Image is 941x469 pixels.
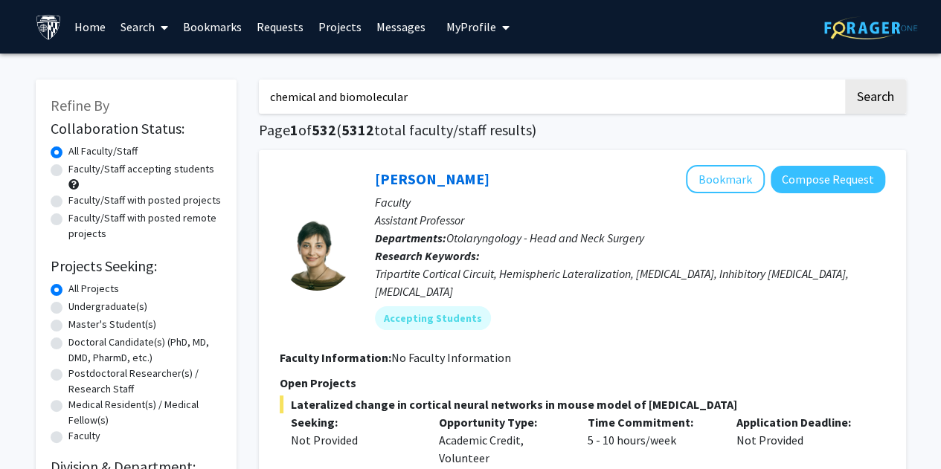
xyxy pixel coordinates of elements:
[249,1,311,53] a: Requests
[68,428,100,444] label: Faculty
[375,169,489,188] a: [PERSON_NAME]
[375,230,446,245] b: Departments:
[771,166,885,193] button: Compose Request to Tara Deemyad
[312,120,336,139] span: 532
[68,210,222,242] label: Faculty/Staff with posted remote projects
[725,413,874,467] div: Not Provided
[280,374,885,392] p: Open Projects
[577,413,725,467] div: 5 - 10 hours/week
[290,120,298,139] span: 1
[375,193,885,211] p: Faculty
[375,211,885,229] p: Assistant Professor
[36,14,62,40] img: Johns Hopkins University Logo
[67,1,113,53] a: Home
[845,80,906,114] button: Search
[736,413,863,431] p: Application Deadline:
[375,265,885,300] div: Tripartite Cortical Circuit, Hemispheric Lateralization, [MEDICAL_DATA], Inhibitory [MEDICAL_DATA...
[68,161,214,177] label: Faculty/Staff accepting students
[588,413,714,431] p: Time Commitment:
[68,143,138,159] label: All Faculty/Staff
[68,334,222,366] label: Doctoral Candidate(s) (PhD, MD, DMD, PharmD, etc.)
[259,121,906,139] h1: Page of ( total faculty/staff results)
[68,281,119,297] label: All Projects
[375,248,480,263] b: Research Keywords:
[391,350,511,365] span: No Faculty Information
[375,306,491,330] mat-chip: Accepting Students
[824,16,917,39] img: ForagerOne Logo
[68,366,222,397] label: Postdoctoral Researcher(s) / Research Staff
[176,1,249,53] a: Bookmarks
[291,413,417,431] p: Seeking:
[259,80,843,114] input: Search Keywords
[68,317,156,332] label: Master's Student(s)
[51,257,222,275] h2: Projects Seeking:
[68,193,221,208] label: Faculty/Staff with posted projects
[11,402,63,458] iframe: Chat
[68,299,147,314] label: Undergraduate(s)
[446,19,496,34] span: My Profile
[311,1,369,53] a: Projects
[113,1,176,53] a: Search
[51,96,109,114] span: Refine By
[686,165,765,193] button: Add Tara Deemyad to Bookmarks
[68,397,222,428] label: Medical Resident(s) / Medical Fellow(s)
[280,395,885,413] span: Lateralized change in cortical neural networks in mouse model of [MEDICAL_DATA]
[439,413,565,431] p: Opportunity Type:
[446,230,644,245] span: Otolaryngology - Head and Neck Surgery
[291,431,417,449] div: Not Provided
[341,120,374,139] span: 5312
[51,120,222,138] h2: Collaboration Status:
[428,413,577,467] div: Academic Credit, Volunteer
[369,1,433,53] a: Messages
[280,350,391,365] b: Faculty Information:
